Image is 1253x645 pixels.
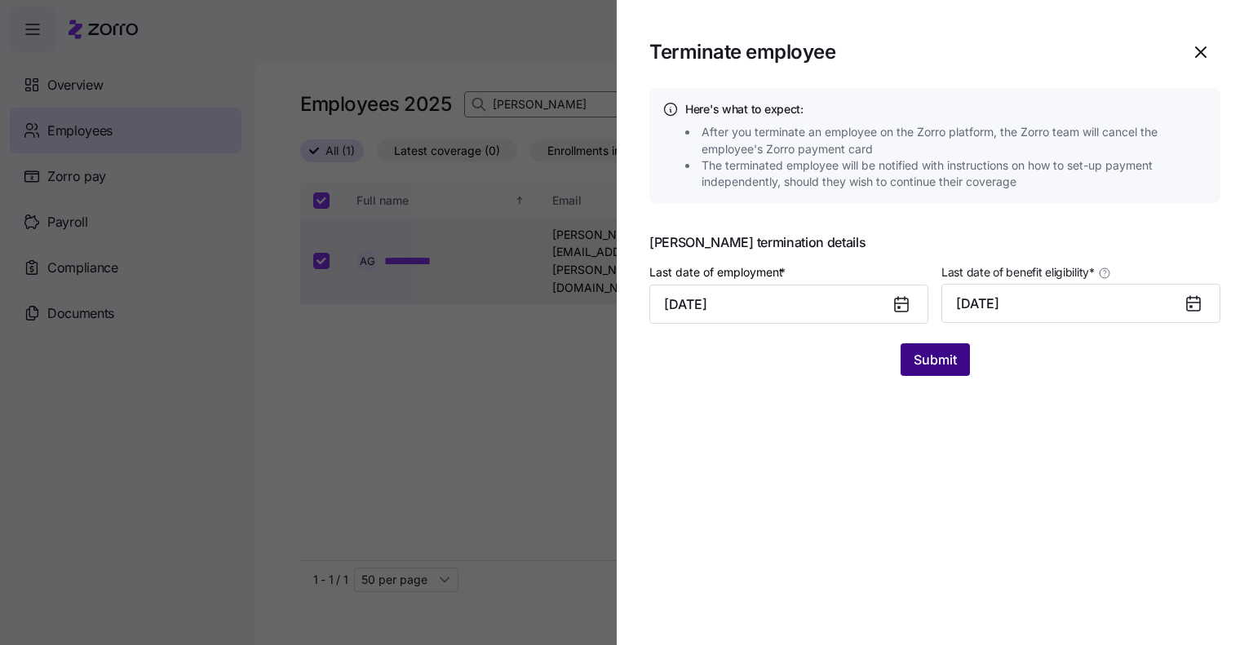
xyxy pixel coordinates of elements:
[649,39,1168,64] h1: Terminate employee
[702,157,1212,191] span: The terminated employee will be notified with instructions on how to set-up payment independently...
[941,284,1220,323] button: [DATE]
[914,350,957,369] span: Submit
[649,236,1220,249] span: [PERSON_NAME] termination details
[702,124,1212,157] span: After you terminate an employee on the Zorro platform, the Zorro team will cancel the employee's ...
[685,101,1207,117] h4: Here's what to expect:
[649,263,789,281] label: Last date of employment
[901,343,970,376] button: Submit
[941,264,1095,281] span: Last date of benefit eligibility *
[649,285,928,324] input: MM/DD/YYYY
